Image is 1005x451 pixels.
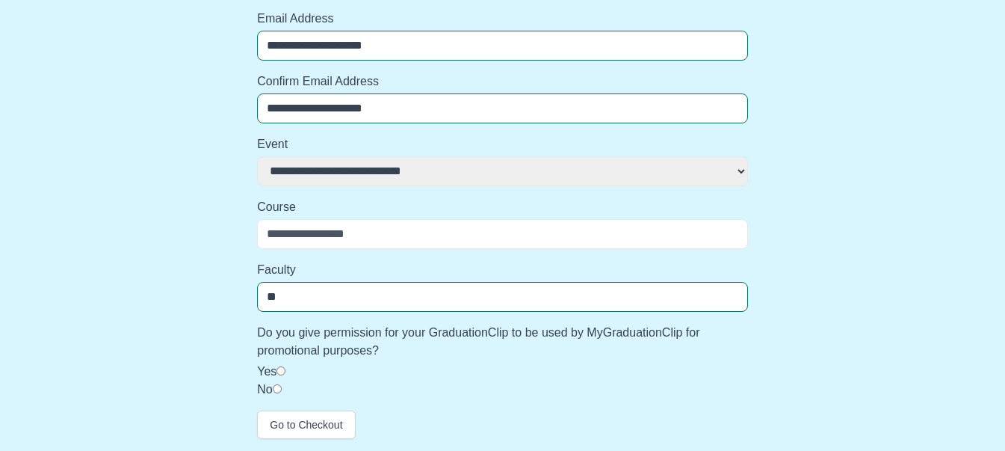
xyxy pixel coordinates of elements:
[257,261,748,279] label: Faculty
[257,198,748,216] label: Course
[257,10,748,28] label: Email Address
[257,365,276,378] label: Yes
[257,383,272,396] label: No
[257,135,748,153] label: Event
[257,73,748,90] label: Confirm Email Address
[257,324,748,360] label: Do you give permission for your GraduationClip to be used by MyGraduationClip for promotional pur...
[257,411,355,439] button: Go to Checkout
